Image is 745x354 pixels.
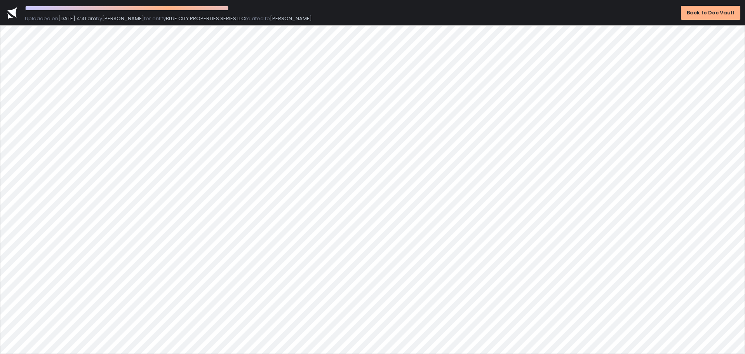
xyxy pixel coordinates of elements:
span: related to [245,15,270,22]
span: for entity [144,15,166,22]
span: by [96,15,102,22]
span: [PERSON_NAME] [102,15,144,22]
span: BLUE CITY PROPERTIES SERIES LLC [166,15,245,22]
span: [PERSON_NAME] [270,15,312,22]
button: Back to Doc Vault [681,6,740,20]
span: Uploaded on [25,15,58,22]
div: Back to Doc Vault [687,9,735,16]
span: [DATE] 4:41 am [58,15,96,22]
